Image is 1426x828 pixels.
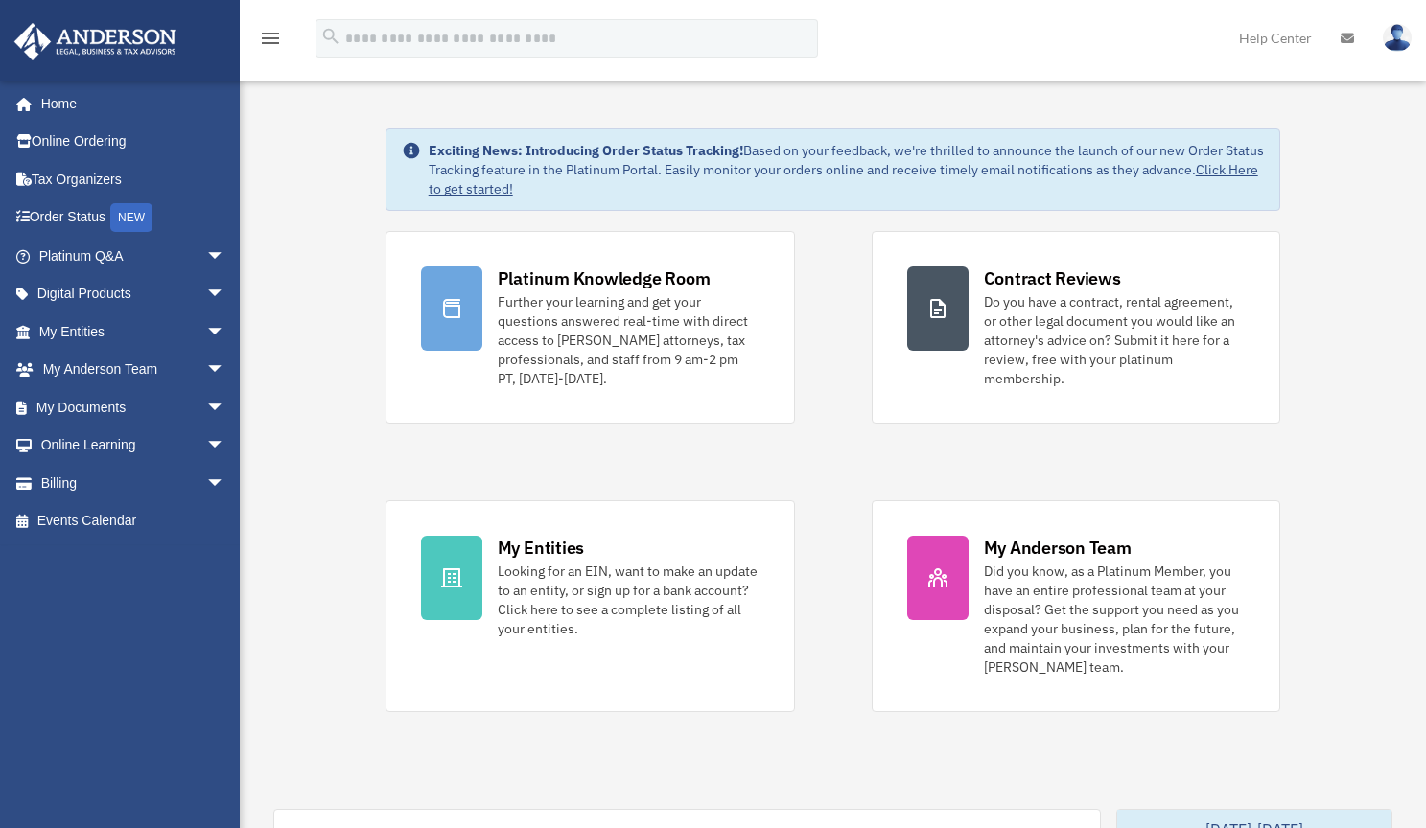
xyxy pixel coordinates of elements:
img: Anderson Advisors Platinum Portal [9,23,182,60]
a: Tax Organizers [13,160,254,198]
a: My Anderson Teamarrow_drop_down [13,351,254,389]
span: arrow_drop_down [206,237,245,276]
a: Digital Productsarrow_drop_down [13,275,254,313]
a: Click Here to get started! [429,161,1258,197]
a: Events Calendar [13,502,254,540]
a: My Entitiesarrow_drop_down [13,312,254,351]
a: Contract Reviews Do you have a contract, rental agreement, or other legal document you would like... [872,231,1281,424]
div: My Anderson Team [984,536,1132,560]
a: Platinum Q&Aarrow_drop_down [13,237,254,275]
a: My Anderson Team Did you know, as a Platinum Member, you have an entire professional team at your... [872,500,1281,712]
a: My Documentsarrow_drop_down [13,388,254,426]
div: Looking for an EIN, want to make an update to an entity, or sign up for a bank account? Click her... [498,562,760,638]
span: arrow_drop_down [206,351,245,390]
a: Online Learningarrow_drop_down [13,426,254,465]
a: Billingarrow_drop_down [13,464,254,502]
div: Based on your feedback, we're thrilled to announce the launch of our new Order Status Tracking fe... [429,141,1265,198]
strong: Exciting News: Introducing Order Status Tracking! [429,142,743,159]
a: Home [13,84,245,123]
div: My Entities [498,536,584,560]
span: arrow_drop_down [206,312,245,352]
div: Platinum Knowledge Room [498,266,711,290]
a: Online Ordering [13,123,254,161]
span: arrow_drop_down [206,426,245,466]
div: Do you have a contract, rental agreement, or other legal document you would like an attorney's ad... [984,292,1246,388]
a: Platinum Knowledge Room Further your learning and get your questions answered real-time with dire... [386,231,795,424]
span: arrow_drop_down [206,388,245,427]
div: Further your learning and get your questions answered real-time with direct access to [PERSON_NAM... [498,292,760,388]
a: menu [259,34,282,50]
i: search [320,26,341,47]
span: arrow_drop_down [206,464,245,503]
a: Order StatusNEW [13,198,254,238]
div: Did you know, as a Platinum Member, you have an entire professional team at your disposal? Get th... [984,562,1246,677]
i: menu [259,27,282,50]
span: arrow_drop_down [206,275,245,314]
a: My Entities Looking for an EIN, want to make an update to an entity, or sign up for a bank accoun... [386,500,795,712]
div: NEW [110,203,152,232]
div: Contract Reviews [984,266,1121,290]
img: User Pic [1383,24,1412,52]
